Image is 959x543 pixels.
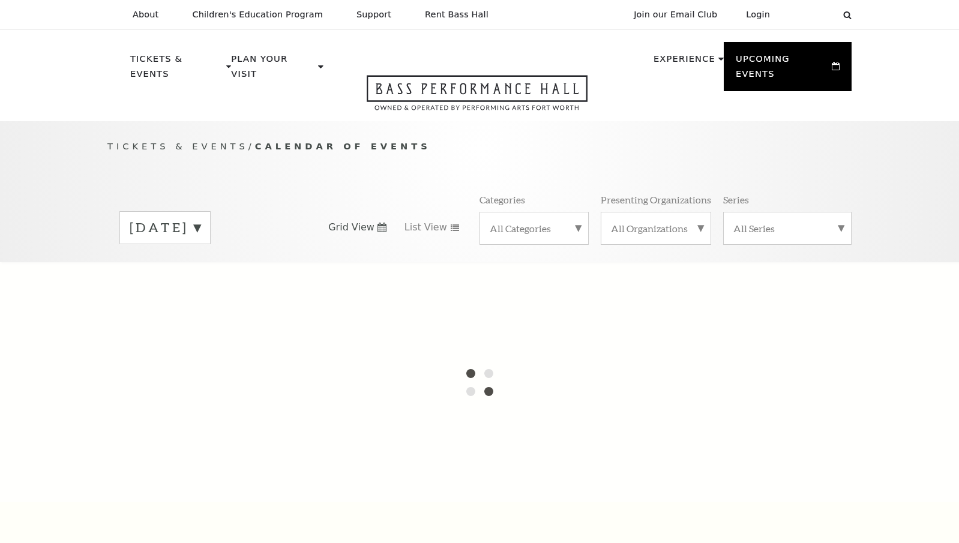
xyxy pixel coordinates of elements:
label: [DATE] [130,218,200,237]
span: List View [404,221,447,234]
span: Tickets & Events [107,141,248,151]
p: / [107,139,852,154]
p: Support [356,10,391,20]
p: About [133,10,158,20]
select: Select: [789,9,832,20]
p: Upcoming Events [736,52,829,88]
p: Categories [479,193,525,206]
p: Plan Your Visit [231,52,315,88]
p: Children's Education Program [192,10,323,20]
label: All Series [733,222,841,235]
p: Presenting Organizations [601,193,711,206]
p: Experience [654,52,715,73]
p: Series [723,193,749,206]
p: Tickets & Events [130,52,223,88]
span: Grid View [328,221,374,234]
label: All Organizations [611,222,701,235]
p: Rent Bass Hall [425,10,489,20]
label: All Categories [490,222,579,235]
span: Calendar of Events [255,141,431,151]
